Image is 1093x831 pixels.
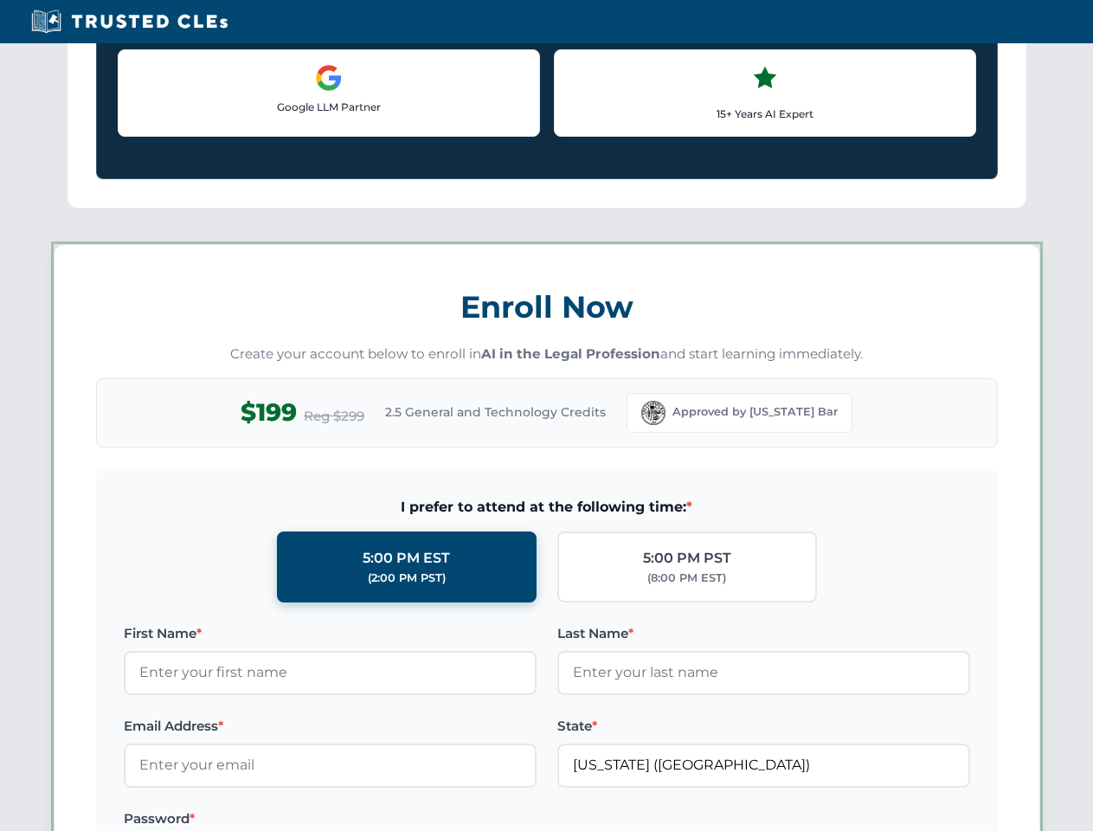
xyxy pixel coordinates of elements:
span: Reg $299 [304,406,364,427]
p: 15+ Years AI Expert [569,106,961,122]
input: Enter your email [124,744,537,787]
label: Last Name [557,623,970,644]
input: Florida (FL) [557,744,970,787]
strong: AI in the Legal Profession [481,345,660,362]
span: I prefer to attend at the following time: [124,496,970,519]
img: Google [315,64,343,92]
label: Password [124,808,537,829]
span: Approved by [US_STATE] Bar [672,403,838,421]
img: Florida Bar [641,401,665,425]
p: Create your account below to enroll in and start learning immediately. [96,345,998,364]
span: 2.5 General and Technology Credits [385,403,606,422]
label: State [557,716,970,737]
input: Enter your last name [557,651,970,694]
div: (2:00 PM PST) [368,570,446,587]
div: 5:00 PM EST [363,547,450,570]
input: Enter your first name [124,651,537,694]
label: Email Address [124,716,537,737]
p: Google LLM Partner [132,99,525,115]
span: $199 [241,393,297,432]
div: (8:00 PM EST) [647,570,726,587]
label: First Name [124,623,537,644]
img: Trusted CLEs [26,9,233,35]
h3: Enroll Now [96,280,998,334]
div: 5:00 PM PST [643,547,731,570]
